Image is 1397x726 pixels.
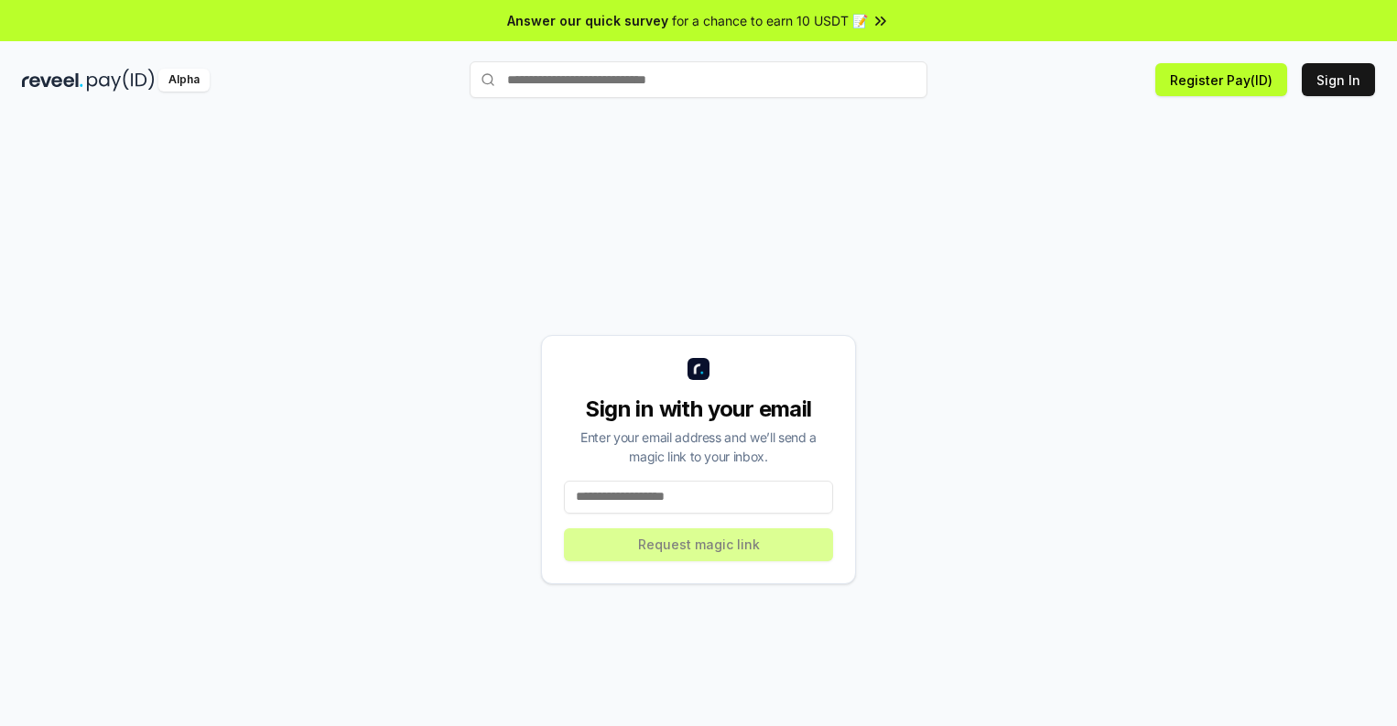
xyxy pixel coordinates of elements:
img: pay_id [87,69,155,92]
button: Sign In [1302,63,1375,96]
span: Answer our quick survey [507,11,668,30]
span: for a chance to earn 10 USDT 📝 [672,11,868,30]
button: Register Pay(ID) [1155,63,1287,96]
img: logo_small [688,358,709,380]
div: Alpha [158,69,210,92]
div: Sign in with your email [564,395,833,424]
img: reveel_dark [22,69,83,92]
div: Enter your email address and we’ll send a magic link to your inbox. [564,428,833,466]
